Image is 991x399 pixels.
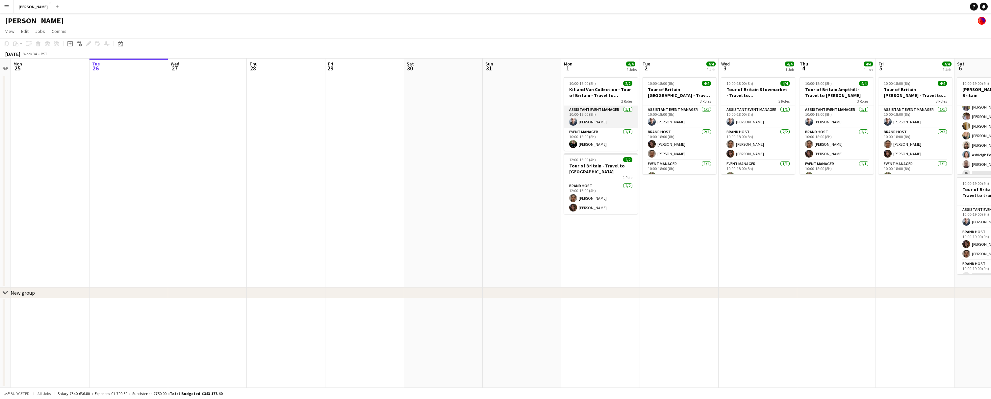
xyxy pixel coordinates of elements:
[707,67,715,72] div: 1 Job
[800,77,874,174] app-job-card: 10:00-18:00 (8h)4/4Tour of Britain Ampthill - Travel to [PERSON_NAME]3 RolesAssistant Event Manag...
[962,81,989,86] span: 10:00-19:00 (9h)
[643,61,650,67] span: Tue
[962,181,989,186] span: 10:00-19:00 (9h)
[52,28,66,34] span: Comms
[5,16,64,26] h1: [PERSON_NAME]
[643,160,716,183] app-card-role: Event Manager1/110:00-18:00 (8h)[PERSON_NAME]
[878,61,884,67] span: Fri
[706,62,716,66] span: 4/4
[18,27,31,36] a: Edit
[800,160,874,183] app-card-role: Event Manager1/110:00-18:00 (8h)[PERSON_NAME]
[859,81,868,86] span: 4/4
[41,51,47,56] div: BST
[978,17,986,25] app-user-avatar: Tobin James
[884,81,910,86] span: 10:00-18:00 (8h)
[5,51,20,57] div: [DATE]
[648,81,674,86] span: 10:00-18:00 (8h)
[721,87,795,98] h3: Tour of Britain Stowmarket - Travel to [GEOGRAPHIC_DATA]
[248,64,258,72] span: 28
[785,62,794,66] span: 4/4
[864,67,873,72] div: 1 Job
[484,64,493,72] span: 31
[623,157,632,162] span: 2/2
[564,182,638,214] app-card-role: Brand Host2/212:00-16:00 (4h)[PERSON_NAME][PERSON_NAME]
[864,62,873,66] span: 4/4
[942,62,952,66] span: 4/4
[878,106,952,128] app-card-role: Assistant Event Manager1/110:00-18:00 (8h)[PERSON_NAME]
[563,64,572,72] span: 1
[778,99,790,104] span: 3 Roles
[249,61,258,67] span: Thu
[92,61,100,67] span: Tue
[700,99,711,104] span: 3 Roles
[569,81,596,86] span: 10:00-18:00 (8h)
[564,106,638,128] app-card-role: Assistant Event Manager1/110:00-18:00 (8h)[PERSON_NAME]
[564,77,638,151] app-job-card: 10:00-18:00 (8h)2/2Kit and Van Collection - Tour of Britain - Travel to [GEOGRAPHIC_DATA]2 RolesA...
[785,67,794,72] div: 1 Job
[564,153,638,214] app-job-card: 12:00-16:00 (4h)2/2Tour of Britain - Travel to [GEOGRAPHIC_DATA]1 RoleBrand Host2/212:00-16:00 (4...
[626,62,635,66] span: 4/4
[3,390,31,397] button: Budgeted
[35,28,45,34] span: Jobs
[943,67,951,72] div: 1 Job
[957,61,964,67] span: Sat
[702,81,711,86] span: 4/4
[33,27,48,36] a: Jobs
[170,64,179,72] span: 27
[857,99,868,104] span: 3 Roles
[800,87,874,98] h3: Tour of Britain Ampthill - Travel to [PERSON_NAME]
[780,81,790,86] span: 4/4
[643,87,716,98] h3: Tour of Britain [GEOGRAPHIC_DATA] - Travel to [GEOGRAPHIC_DATA]
[878,87,952,98] h3: Tour of Britain [PERSON_NAME] - Travel to The Tumble/[GEOGRAPHIC_DATA]
[623,175,632,180] span: 1 Role
[569,157,596,162] span: 12:00-16:00 (4h)
[171,61,179,67] span: Wed
[5,28,14,34] span: View
[58,391,222,396] div: Salary £340 636.80 + Expenses £1 790.60 + Subsistence £750.00 =
[642,64,650,72] span: 2
[36,391,52,396] span: All jobs
[11,289,35,296] div: New group
[800,128,874,160] app-card-role: Brand Host2/210:00-18:00 (8h)[PERSON_NAME][PERSON_NAME]
[726,81,753,86] span: 10:00-18:00 (8h)
[21,28,29,34] span: Edit
[328,61,333,67] span: Fri
[3,27,17,36] a: View
[800,106,874,128] app-card-role: Assistant Event Manager1/110:00-18:00 (8h)[PERSON_NAME]
[720,64,730,72] span: 3
[13,61,22,67] span: Mon
[721,61,730,67] span: Wed
[626,67,637,72] div: 2 Jobs
[799,64,808,72] span: 4
[878,160,952,183] app-card-role: Event Manager1/110:00-18:00 (8h)[PERSON_NAME]
[643,128,716,160] app-card-role: Brand Host2/210:00-18:00 (8h)[PERSON_NAME][PERSON_NAME]
[11,391,30,396] span: Budgeted
[721,106,795,128] app-card-role: Assistant Event Manager1/110:00-18:00 (8h)[PERSON_NAME]
[91,64,100,72] span: 26
[13,64,22,72] span: 25
[623,81,632,86] span: 2/2
[721,128,795,160] app-card-role: Brand Host2/210:00-18:00 (8h)[PERSON_NAME][PERSON_NAME]
[22,51,38,56] span: Week 34
[938,81,947,86] span: 4/4
[621,99,632,104] span: 2 Roles
[485,61,493,67] span: Sun
[49,27,69,36] a: Comms
[936,99,947,104] span: 3 Roles
[877,64,884,72] span: 5
[564,128,638,151] app-card-role: Event Manager1/110:00-18:00 (8h)[PERSON_NAME]
[327,64,333,72] span: 29
[956,64,964,72] span: 6
[878,77,952,174] app-job-card: 10:00-18:00 (8h)4/4Tour of Britain [PERSON_NAME] - Travel to The Tumble/[GEOGRAPHIC_DATA]3 RolesA...
[800,61,808,67] span: Thu
[13,0,53,13] button: [PERSON_NAME]
[643,106,716,128] app-card-role: Assistant Event Manager1/110:00-18:00 (8h)[PERSON_NAME]
[564,163,638,175] h3: Tour of Britain - Travel to [GEOGRAPHIC_DATA]
[805,81,832,86] span: 10:00-18:00 (8h)
[643,77,716,174] app-job-card: 10:00-18:00 (8h)4/4Tour of Britain [GEOGRAPHIC_DATA] - Travel to [GEOGRAPHIC_DATA]3 RolesAssistan...
[564,87,638,98] h3: Kit and Van Collection - Tour of Britain - Travel to [GEOGRAPHIC_DATA]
